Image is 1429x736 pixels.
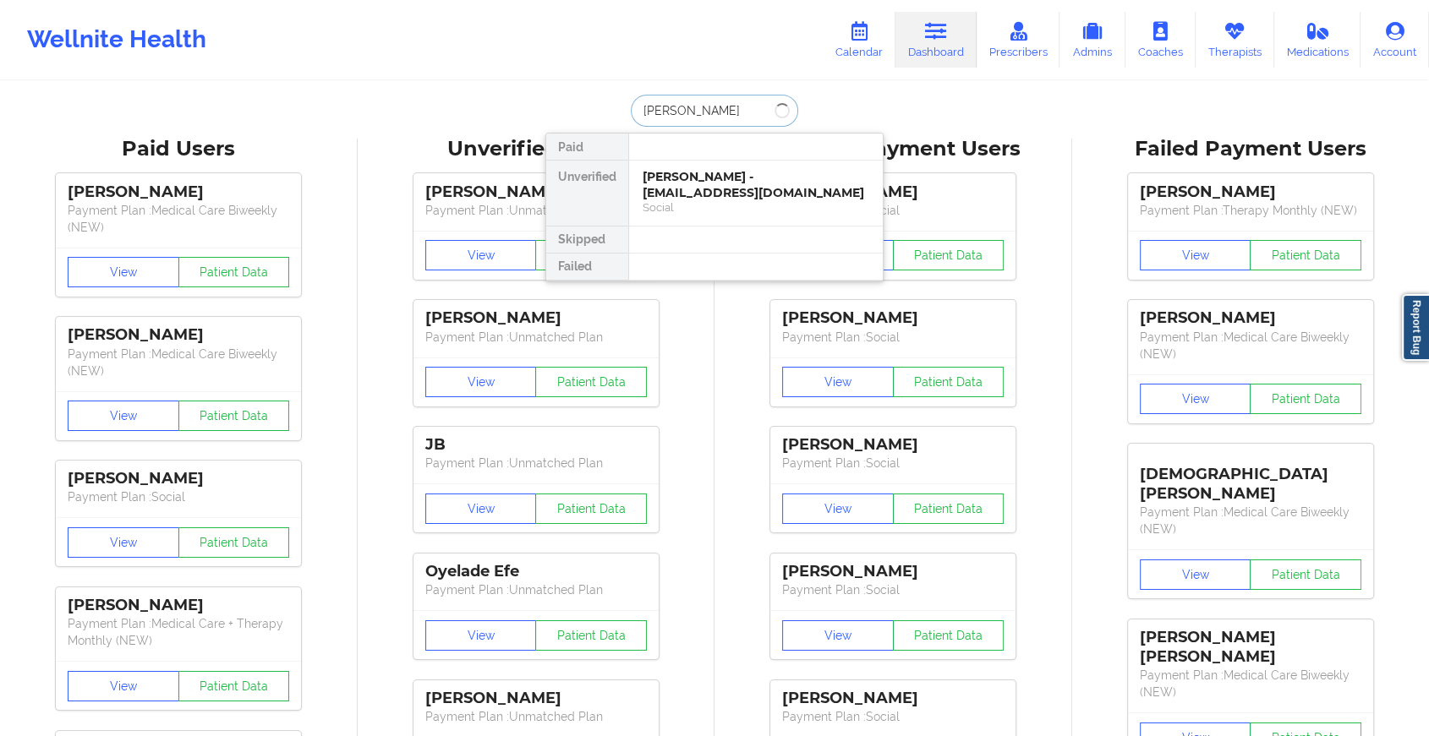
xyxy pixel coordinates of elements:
button: Patient Data [893,240,1005,270]
div: [PERSON_NAME] [1140,308,1361,328]
p: Payment Plan : Social [782,329,1004,346]
p: Payment Plan : Medical Care Biweekly (NEW) [1140,667,1361,701]
p: Payment Plan : Social [782,581,1004,598]
div: JB [425,435,647,455]
div: Unverified [546,161,628,226]
p: Payment Plan : Social [68,488,289,505]
button: View [68,401,179,431]
div: [PERSON_NAME] [425,308,647,328]
a: Calendar [823,12,895,68]
div: [PERSON_NAME] - [EMAIL_ADDRESS][DOMAIN_NAME] [643,169,869,200]
div: [PERSON_NAME] [68,183,289,202]
p: Payment Plan : Unmatched Plan [425,329,647,346]
button: Patient Data [535,240,647,270]
p: Payment Plan : Medical Care + Therapy Monthly (NEW) [68,615,289,649]
p: Payment Plan : Unmatched Plan [425,708,647,725]
p: Payment Plan : Social [782,202,1004,219]
button: Patient Data [535,620,647,651]
button: View [1140,559,1251,590]
div: [PERSON_NAME] [782,562,1004,581]
p: Payment Plan : Social [782,708,1004,725]
div: Failed [546,254,628,281]
div: [PERSON_NAME] [PERSON_NAME] [1140,628,1361,667]
div: Skipped [546,226,628,254]
button: View [782,620,894,651]
div: Skipped Payment Users [726,136,1060,162]
div: Paid [546,134,628,161]
a: Admins [1059,12,1125,68]
button: View [425,240,537,270]
div: [DEMOGRAPHIC_DATA][PERSON_NAME] [1140,452,1361,504]
button: View [782,493,894,524]
button: Patient Data [1250,559,1361,590]
div: [PERSON_NAME] [782,183,1004,202]
p: Payment Plan : Medical Care Biweekly (NEW) [68,346,289,379]
button: Patient Data [535,367,647,397]
div: [PERSON_NAME] [425,183,647,202]
button: Patient Data [178,257,290,287]
a: Therapists [1196,12,1274,68]
button: Patient Data [893,367,1005,397]
div: Failed Payment Users [1084,136,1418,162]
a: Prescribers [977,12,1060,68]
p: Payment Plan : Unmatched Plan [425,202,647,219]
button: Patient Data [1250,240,1361,270]
button: View [425,493,537,524]
div: Paid Users [12,136,346,162]
button: View [425,367,537,397]
p: Payment Plan : Medical Care Biweekly (NEW) [1140,504,1361,537]
a: Report Bug [1402,294,1429,361]
p: Payment Plan : Unmatched Plan [425,581,647,598]
button: View [1140,240,1251,270]
button: View [782,367,894,397]
button: View [68,671,179,701]
button: Patient Data [178,527,290,558]
div: [PERSON_NAME] [68,469,289,488]
div: [PERSON_NAME] [782,308,1004,328]
button: View [425,620,537,651]
p: Payment Plan : Social [782,455,1004,472]
button: Patient Data [535,493,647,524]
p: Payment Plan : Medical Care Biweekly (NEW) [68,202,289,236]
button: Patient Data [893,493,1005,524]
a: Coaches [1125,12,1196,68]
button: Patient Data [178,401,290,431]
div: [PERSON_NAME] [68,596,289,615]
a: Account [1361,12,1429,68]
div: Social [643,200,869,215]
div: Unverified Users [370,136,704,162]
button: Patient Data [893,620,1005,651]
button: Patient Data [178,671,290,701]
a: Medications [1274,12,1361,68]
div: [PERSON_NAME] [68,325,289,345]
button: Patient Data [1250,384,1361,414]
a: Dashboard [895,12,977,68]
p: Payment Plan : Medical Care Biweekly (NEW) [1140,329,1361,363]
div: [PERSON_NAME] [782,689,1004,708]
div: [PERSON_NAME] [782,435,1004,455]
p: Payment Plan : Therapy Monthly (NEW) [1140,202,1361,219]
div: [PERSON_NAME] [425,689,647,708]
p: Payment Plan : Unmatched Plan [425,455,647,472]
div: [PERSON_NAME] [1140,183,1361,202]
div: Oyelade Efe [425,562,647,581]
button: View [68,257,179,287]
button: View [1140,384,1251,414]
button: View [68,527,179,558]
